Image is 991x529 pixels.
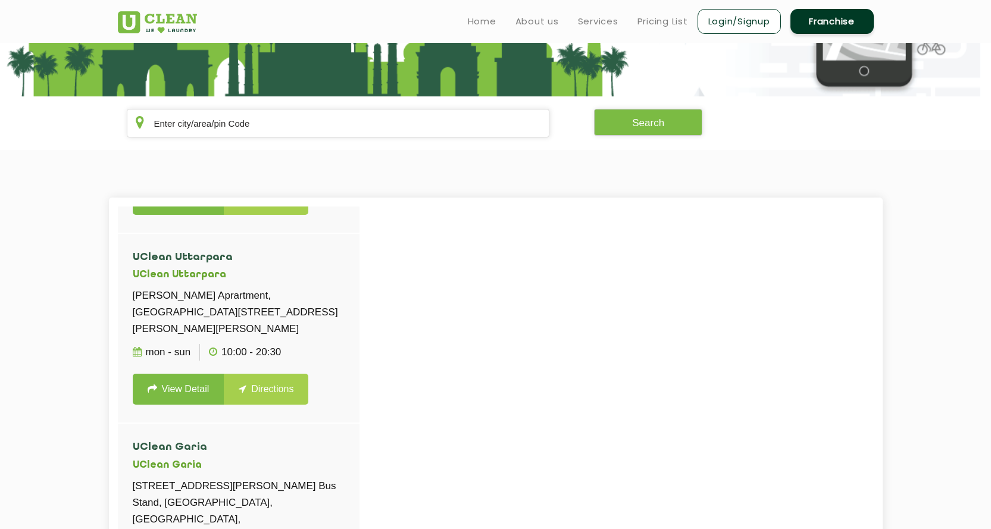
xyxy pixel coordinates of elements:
[224,374,308,405] a: Directions
[468,14,496,29] a: Home
[637,14,688,29] a: Pricing List
[133,287,345,337] p: [PERSON_NAME] Aprartment, [GEOGRAPHIC_DATA][STREET_ADDRESS][PERSON_NAME][PERSON_NAME]
[127,109,550,137] input: Enter city/area/pin Code
[133,344,191,361] p: Mon - Sun
[578,14,618,29] a: Services
[209,344,281,361] p: 10:00 - 20:30
[133,460,345,471] h5: UClean Garia
[790,9,874,34] a: Franchise
[515,14,559,29] a: About us
[698,9,781,34] a: Login/Signup
[133,374,224,405] a: View Detail
[133,442,345,453] h4: UClean Garia
[133,270,345,281] h5: UClean Uttarpara
[133,252,345,264] h4: UClean Uttarpara
[118,11,197,33] img: UClean Laundry and Dry Cleaning
[594,109,702,136] button: Search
